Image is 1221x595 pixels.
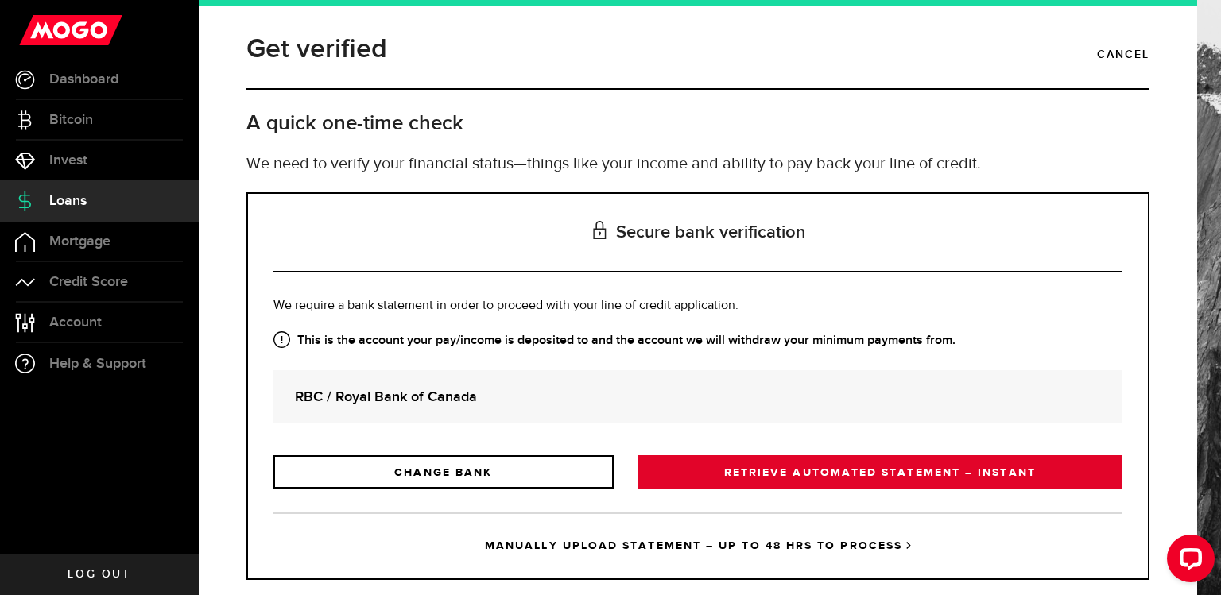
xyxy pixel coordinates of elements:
[49,275,128,289] span: Credit Score
[49,234,110,249] span: Mortgage
[246,110,1149,137] h2: A quick one-time check
[246,29,387,70] h1: Get verified
[49,72,118,87] span: Dashboard
[295,386,1101,408] strong: RBC / Royal Bank of Canada
[68,569,130,580] span: Log out
[273,331,1122,350] strong: This is the account your pay/income is deposited to and the account we will withdraw your minimum...
[49,357,146,371] span: Help & Support
[1154,528,1221,595] iframe: LiveChat chat widget
[273,194,1122,272] h3: Secure bank verification
[273,455,614,489] a: CHANGE BANK
[49,153,87,168] span: Invest
[49,113,93,127] span: Bitcoin
[246,153,1149,176] p: We need to verify your financial status—things like your income and ability to pay back your line...
[49,315,102,330] span: Account
[638,455,1122,489] a: RETRIEVE AUTOMATED STATEMENT – INSTANT
[273,299,738,312] span: We require a bank statement in order to proceed with your line of credit application.
[49,194,87,208] span: Loans
[1097,41,1149,68] a: Cancel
